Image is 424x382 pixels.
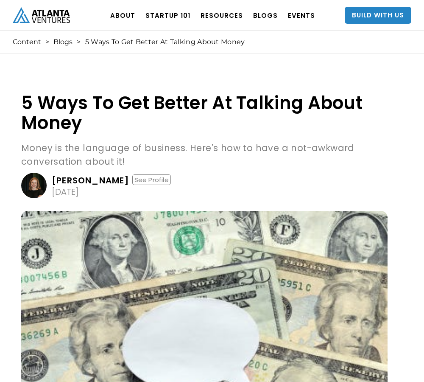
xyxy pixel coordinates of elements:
a: Startup 101 [145,3,190,27]
a: Build With Us [345,7,411,24]
p: Money is the language of business. Here's how to have a not-awkward conversation about it! [21,141,388,169]
h1: 5 Ways To Get Better At Talking About Money [21,93,388,133]
a: EVENTS [288,3,315,27]
a: Content [13,38,41,46]
div: [DATE] [52,188,79,196]
div: 5 Ways To Get Better At Talking About Money [85,38,245,46]
a: RESOURCES [201,3,243,27]
a: ABOUT [110,3,135,27]
a: BLOGS [253,3,278,27]
div: > [45,38,49,46]
a: [PERSON_NAME]See Profile[DATE] [21,173,388,198]
div: > [77,38,81,46]
div: See Profile [132,174,171,185]
a: Blogs [53,38,73,46]
div: [PERSON_NAME] [52,176,130,185]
